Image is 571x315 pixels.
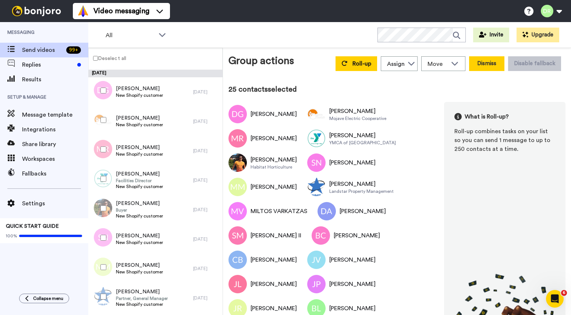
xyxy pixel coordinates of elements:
[116,170,163,178] span: [PERSON_NAME]
[193,266,219,272] div: [DATE]
[307,275,326,293] img: Image of Juan Pablo Garduno
[228,153,247,172] img: Image of Rafael Dominguez
[93,56,98,61] input: Deselect all
[116,213,163,219] span: New Shopify customer
[508,56,561,71] button: Disable fallback
[546,290,564,308] iframe: Intercom live chat
[251,110,297,118] div: [PERSON_NAME]
[454,127,555,153] div: Roll-up combines tasks on your list so you can send 1 message to up to 250 contacts at a time.
[228,251,247,269] img: Image of Chris Brown
[251,134,297,143] div: [PERSON_NAME]
[469,56,504,71] button: Dismiss
[116,269,163,275] span: New Shopify customer
[116,184,163,190] span: New Shopify customer
[66,46,81,54] div: 99 +
[116,200,163,207] span: [PERSON_NAME]
[6,233,17,239] span: 100%
[22,60,74,69] span: Replies
[312,226,330,245] img: Image of Briant Charboneau
[307,105,326,123] img: Image of Robert Hazel
[228,226,247,245] img: Image of Steve McClure II
[116,295,168,301] span: Partner, General Manager
[387,60,405,68] div: Assign
[116,144,163,151] span: [PERSON_NAME]
[228,202,247,220] img: Image of MILTOS VARKATZAS
[329,255,376,264] div: [PERSON_NAME]
[116,114,163,122] span: [PERSON_NAME]
[93,6,149,16] span: Video messaging
[307,129,326,148] img: Image of Todd Cooper
[329,158,376,167] div: [PERSON_NAME]
[22,125,88,134] span: Integrations
[193,89,219,95] div: [DATE]
[251,207,307,216] div: MILTOS VARKATZAS
[116,178,163,184] span: Facilities Director
[22,75,88,84] span: Results
[116,240,163,245] span: New Shopify customer
[193,148,219,154] div: [DATE]
[228,53,294,71] div: Group actions
[251,280,297,289] div: [PERSON_NAME]
[22,46,63,54] span: Send videos
[116,122,163,128] span: New Shopify customer
[22,110,88,119] span: Message template
[116,288,168,295] span: [PERSON_NAME]
[251,155,297,164] div: [PERSON_NAME]
[116,262,163,269] span: [PERSON_NAME]
[193,236,219,242] div: [DATE]
[22,199,88,208] span: Settings
[329,131,396,140] div: [PERSON_NAME]
[106,31,155,40] span: All
[116,151,163,157] span: New Shopify customer
[352,61,371,67] span: Roll-up
[428,60,447,68] span: Move
[251,164,297,170] div: Habitat Horticulture
[473,28,509,42] button: Invite
[33,295,63,301] span: Collapse menu
[22,155,88,163] span: Workspaces
[340,207,386,216] div: [PERSON_NAME]
[307,178,326,196] img: Image of Cooper Barrett
[22,140,88,149] span: Share library
[307,251,326,269] img: Image of Jason Voskuhl
[193,295,219,301] div: [DATE]
[251,255,297,264] div: [PERSON_NAME]
[329,188,394,194] div: Landstar Property Management
[307,153,326,172] img: Image of Scott Nelson
[329,107,386,116] div: [PERSON_NAME]
[77,5,89,17] img: vm-color.svg
[6,224,59,229] span: QUICK START GUIDE
[561,290,567,296] span: 6
[193,207,219,213] div: [DATE]
[517,28,559,42] button: Upgrade
[228,178,247,196] img: Image of Margery Marshall
[329,116,386,121] div: Mojave Electric Cooperative
[116,301,168,307] span: New Shopify customer
[116,92,163,98] span: New Shopify customer
[228,129,247,148] img: Image of Marcus Reeves
[329,304,376,313] div: [PERSON_NAME]
[228,275,247,293] img: Image of Jacob Luna
[193,118,219,124] div: [DATE]
[251,231,301,240] div: [PERSON_NAME] II
[251,183,297,191] div: [PERSON_NAME]
[329,140,396,146] div: YMCA of [GEOGRAPHIC_DATA]
[116,232,163,240] span: [PERSON_NAME]
[9,6,64,16] img: bj-logo-header-white.svg
[318,202,336,220] img: Image of Dana Alseth
[329,280,376,289] div: [PERSON_NAME]
[228,105,247,123] img: Image of Drew Gillen
[336,56,377,71] button: Roll-up
[193,177,219,183] div: [DATE]
[329,180,394,188] div: [PERSON_NAME]
[334,231,380,240] div: [PERSON_NAME]
[89,54,126,63] label: Deselect all
[19,294,69,303] button: Collapse menu
[465,112,509,121] span: What is Roll-up?
[116,207,163,213] span: Buyer
[116,85,163,92] span: [PERSON_NAME]
[251,304,297,313] div: [PERSON_NAME]
[88,70,223,77] div: [DATE]
[22,169,88,178] span: Fallbacks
